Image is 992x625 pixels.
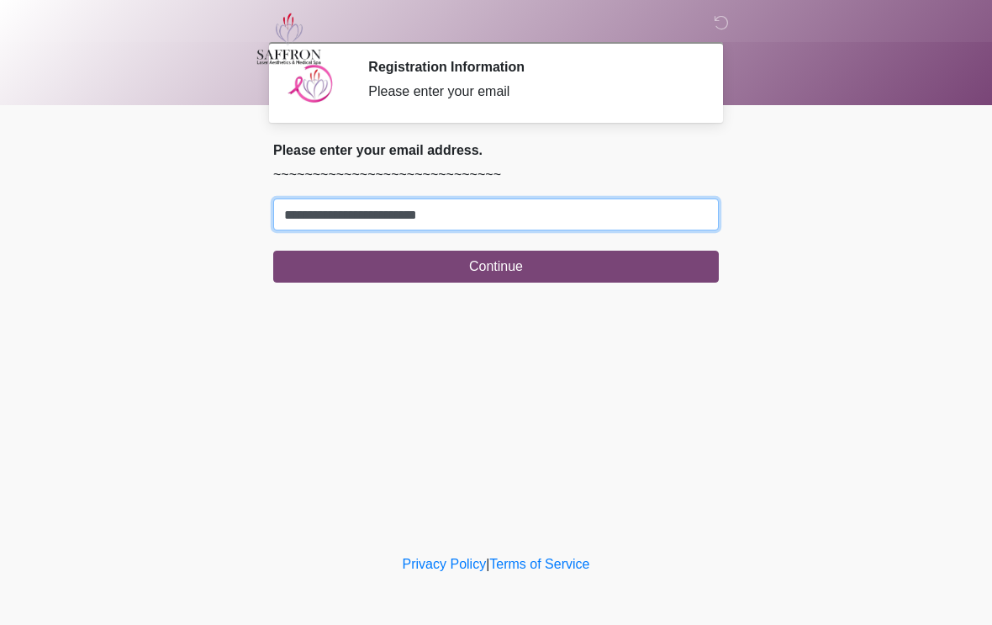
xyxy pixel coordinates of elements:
a: Privacy Policy [403,557,487,571]
img: Saffron Laser Aesthetics and Medical Spa Logo [256,13,322,65]
h2: Please enter your email address. [273,142,719,158]
img: Agent Avatar [286,59,336,109]
button: Continue [273,251,719,283]
div: Please enter your email [368,82,694,102]
a: Terms of Service [489,557,589,571]
a: | [486,557,489,571]
p: ~~~~~~~~~~~~~~~~~~~~~~~~~~~~~ [273,165,719,185]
